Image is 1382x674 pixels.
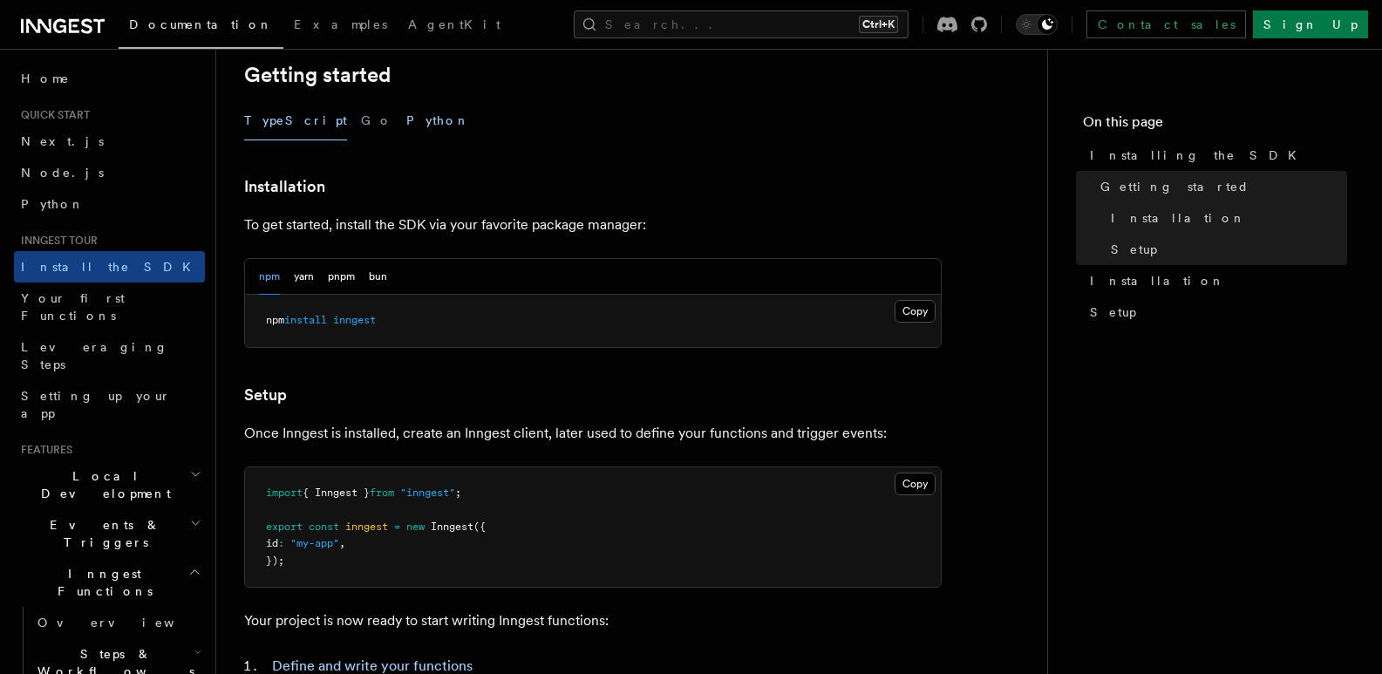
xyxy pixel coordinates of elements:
[1083,140,1347,171] a: Installing the SDK
[1016,14,1058,35] button: Toggle dark mode
[400,487,455,499] span: "inngest"
[14,558,205,607] button: Inngest Functions
[294,17,387,31] span: Examples
[406,521,425,533] span: new
[272,657,473,674] a: Define and write your functions
[294,259,314,295] button: yarn
[284,314,327,326] span: install
[328,259,355,295] button: pnpm
[14,126,205,157] a: Next.js
[278,537,284,549] span: :
[1090,146,1307,164] span: Installing the SDK
[398,5,511,47] a: AgentKit
[14,380,205,429] a: Setting up your app
[14,565,188,600] span: Inngest Functions
[406,101,470,140] button: Python
[1090,272,1225,289] span: Installation
[129,17,273,31] span: Documentation
[394,521,400,533] span: =
[119,5,283,49] a: Documentation
[1083,265,1347,296] a: Installation
[14,251,205,283] a: Install the SDK
[266,487,303,499] span: import
[14,283,205,331] a: Your first Functions
[333,314,376,326] span: inngest
[21,389,171,420] span: Setting up your app
[37,616,217,630] span: Overview
[1100,178,1249,195] span: Getting started
[244,383,287,407] a: Setup
[1111,241,1157,258] span: Setup
[431,521,473,533] span: Inngest
[1104,202,1347,234] a: Installation
[345,521,388,533] span: inngest
[303,487,370,499] span: { Inngest }
[14,460,205,509] button: Local Development
[21,197,85,211] span: Python
[574,10,909,38] button: Search...Ctrl+K
[21,134,104,148] span: Next.js
[14,108,90,122] span: Quick start
[408,17,500,31] span: AgentKit
[283,5,398,47] a: Examples
[895,473,936,495] button: Copy
[14,188,205,220] a: Python
[266,537,278,549] span: id
[309,521,339,533] span: const
[361,101,392,140] button: Go
[859,16,898,33] kbd: Ctrl+K
[21,340,168,371] span: Leveraging Steps
[14,516,190,551] span: Events & Triggers
[1093,171,1347,202] a: Getting started
[1083,112,1347,140] h4: On this page
[244,213,942,237] p: To get started, install the SDK via your favorite package manager:
[1090,303,1136,321] span: Setup
[473,521,486,533] span: ({
[370,487,394,499] span: from
[895,300,936,323] button: Copy
[266,521,303,533] span: export
[14,63,205,94] a: Home
[244,174,325,199] a: Installation
[266,314,284,326] span: npm
[1104,234,1347,265] a: Setup
[1253,10,1368,38] a: Sign Up
[21,70,70,87] span: Home
[31,607,205,638] a: Overview
[244,63,391,87] a: Getting started
[14,234,98,248] span: Inngest tour
[14,509,205,558] button: Events & Triggers
[14,443,72,457] span: Features
[259,259,280,295] button: npm
[369,259,387,295] button: bun
[244,421,942,446] p: Once Inngest is installed, create an Inngest client, later used to define your functions and trig...
[14,331,205,380] a: Leveraging Steps
[21,291,125,323] span: Your first Functions
[455,487,461,499] span: ;
[14,467,190,502] span: Local Development
[244,609,942,633] p: Your project is now ready to start writing Inngest functions:
[244,101,347,140] button: TypeScript
[1083,296,1347,328] a: Setup
[290,537,339,549] span: "my-app"
[21,260,201,274] span: Install the SDK
[1086,10,1246,38] a: Contact sales
[339,537,345,549] span: ,
[21,166,104,180] span: Node.js
[14,157,205,188] a: Node.js
[266,555,284,567] span: });
[1111,209,1246,227] span: Installation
